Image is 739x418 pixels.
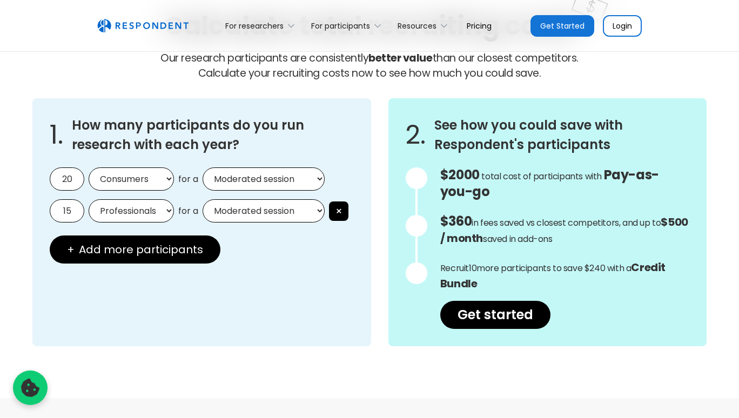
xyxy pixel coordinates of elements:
[178,206,198,217] span: for a
[305,13,392,38] div: For participants
[440,260,689,292] p: Recruit more participants to save $240 with a
[72,116,354,154] h3: How many participants do you run research with each year?
[368,51,432,65] strong: better value
[469,262,476,274] span: 10
[530,15,594,37] a: Get Started
[97,19,189,33] img: Untitled UI logotext
[225,21,284,31] div: For researchers
[97,19,189,33] a: home
[440,166,480,184] span: $2000
[178,174,198,185] span: for a
[440,214,688,246] strong: $500 / month
[440,214,689,247] p: in fees saved vs closest competitors, and up to saved in add-ons
[440,301,550,329] a: Get started
[434,116,689,154] h3: See how you could save with Respondent's participants
[406,130,426,140] span: 2.
[458,13,500,38] a: Pricing
[50,235,220,264] button: + Add more participants
[219,13,305,38] div: For researchers
[32,51,707,81] p: Our research participants are consistently than our closest competitors.
[398,21,436,31] div: Resources
[603,15,642,37] a: Login
[79,244,203,255] span: Add more participants
[481,170,602,183] span: total cost of participants with
[392,13,458,38] div: Resources
[329,201,348,221] button: ×
[440,166,659,200] span: Pay-as-you-go
[440,212,472,230] span: $360
[67,244,75,255] span: +
[311,21,370,31] div: For participants
[50,130,63,140] span: 1.
[198,66,541,80] span: Calculate your recruiting costs now to see how much you could save.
